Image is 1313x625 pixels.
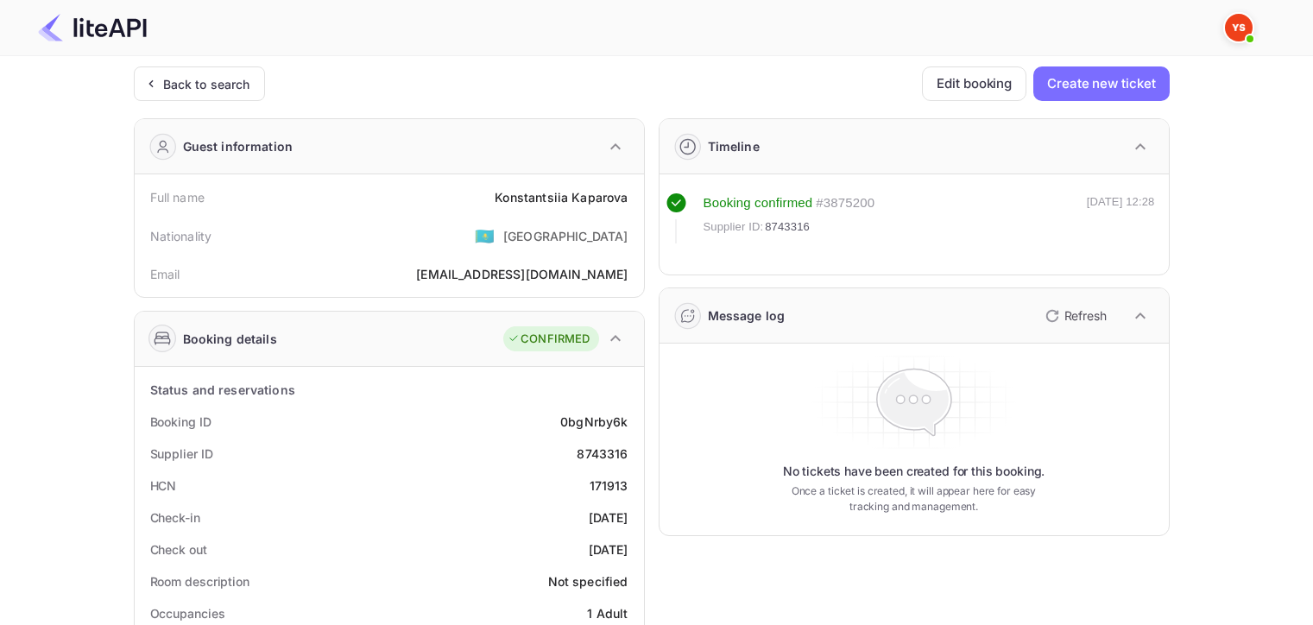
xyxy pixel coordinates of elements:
[922,66,1026,101] button: Edit booking
[150,265,180,283] div: Email
[783,463,1045,480] p: No tickets have been created for this booking.
[1035,302,1114,330] button: Refresh
[577,445,628,463] div: 8743316
[589,540,628,559] div: [DATE]
[183,137,294,155] div: Guest information
[589,508,628,527] div: [DATE]
[150,381,295,399] div: Status and reservations
[38,14,147,41] img: LiteAPI Logo
[150,604,225,622] div: Occupancies
[765,218,810,236] span: 8743316
[1225,14,1253,41] img: Yandex Support
[1033,66,1169,101] button: Create new ticket
[150,413,211,431] div: Booking ID
[163,75,250,93] div: Back to search
[508,331,590,348] div: CONFIRMED
[708,137,760,155] div: Timeline
[150,227,212,245] div: Nationality
[548,572,628,590] div: Not specified
[587,604,628,622] div: 1 Adult
[1087,193,1155,243] div: [DATE] 12:28
[560,413,628,431] div: 0bgNrby6k
[475,220,495,251] span: United States
[704,218,764,236] span: Supplier ID:
[183,330,277,348] div: Booking details
[150,445,213,463] div: Supplier ID
[816,193,874,213] div: # 3875200
[704,193,813,213] div: Booking confirmed
[503,227,628,245] div: [GEOGRAPHIC_DATA]
[150,477,177,495] div: HCN
[150,572,249,590] div: Room description
[495,188,628,206] div: Konstantsiia Kaparova
[150,508,200,527] div: Check-in
[416,265,628,283] div: [EMAIL_ADDRESS][DOMAIN_NAME]
[778,483,1051,515] p: Once a ticket is created, it will appear here for easy tracking and management.
[150,188,205,206] div: Full name
[1064,306,1107,325] p: Refresh
[708,306,786,325] div: Message log
[590,477,628,495] div: 171913
[150,540,207,559] div: Check out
